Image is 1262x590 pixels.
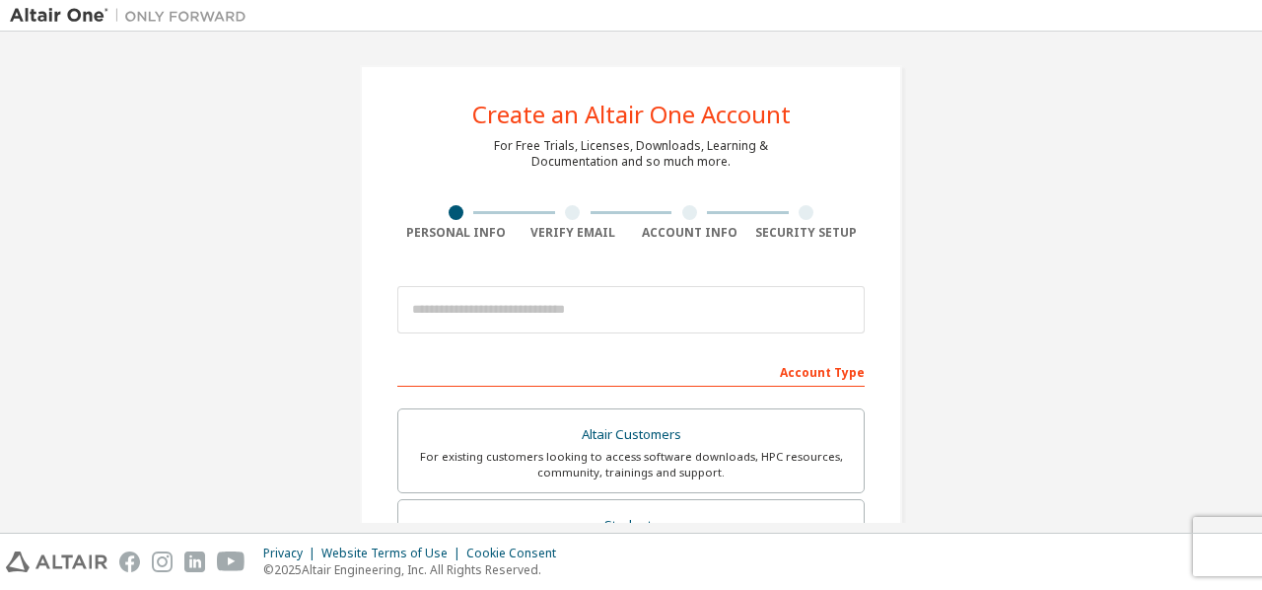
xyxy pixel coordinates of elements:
img: linkedin.svg [184,552,205,572]
div: Account Type [397,355,865,387]
div: For Free Trials, Licenses, Downloads, Learning & Documentation and so much more. [494,138,768,170]
img: Altair One [10,6,256,26]
img: instagram.svg [152,552,173,572]
div: Personal Info [397,225,515,241]
img: altair_logo.svg [6,552,107,572]
div: Altair Customers [410,421,852,449]
div: Website Terms of Use [321,546,466,561]
div: Security Setup [748,225,866,241]
div: Create an Altair One Account [472,103,791,126]
div: Verify Email [515,225,632,241]
div: Students [410,512,852,540]
img: facebook.svg [119,552,140,572]
img: youtube.svg [217,552,245,572]
p: © 2025 Altair Engineering, Inc. All Rights Reserved. [263,561,568,578]
div: For existing customers looking to access software downloads, HPC resources, community, trainings ... [410,449,852,480]
div: Cookie Consent [466,546,568,561]
div: Account Info [631,225,748,241]
div: Privacy [263,546,321,561]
